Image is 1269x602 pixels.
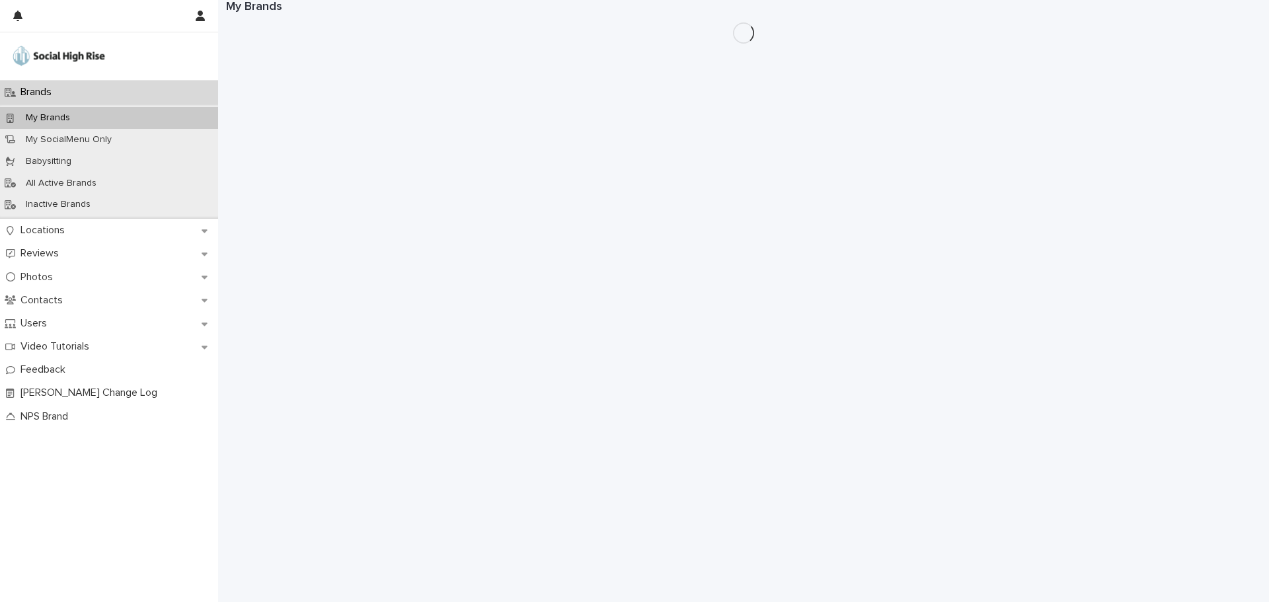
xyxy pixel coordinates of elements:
p: Photos [15,271,63,283]
p: [PERSON_NAME] Change Log [15,387,168,399]
p: Babysitting [15,156,82,167]
p: All Active Brands [15,178,107,189]
p: Brands [15,86,62,98]
p: Users [15,317,58,330]
p: Video Tutorials [15,340,100,353]
p: My SocialMenu Only [15,134,122,145]
p: Reviews [15,247,69,260]
img: o5DnuTxEQV6sW9jFYBBf [11,43,107,69]
p: NPS Brand [15,410,79,423]
p: Locations [15,224,75,237]
p: Inactive Brands [15,199,101,210]
p: Contacts [15,294,73,307]
p: My Brands [15,112,81,124]
p: Feedback [15,363,76,376]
